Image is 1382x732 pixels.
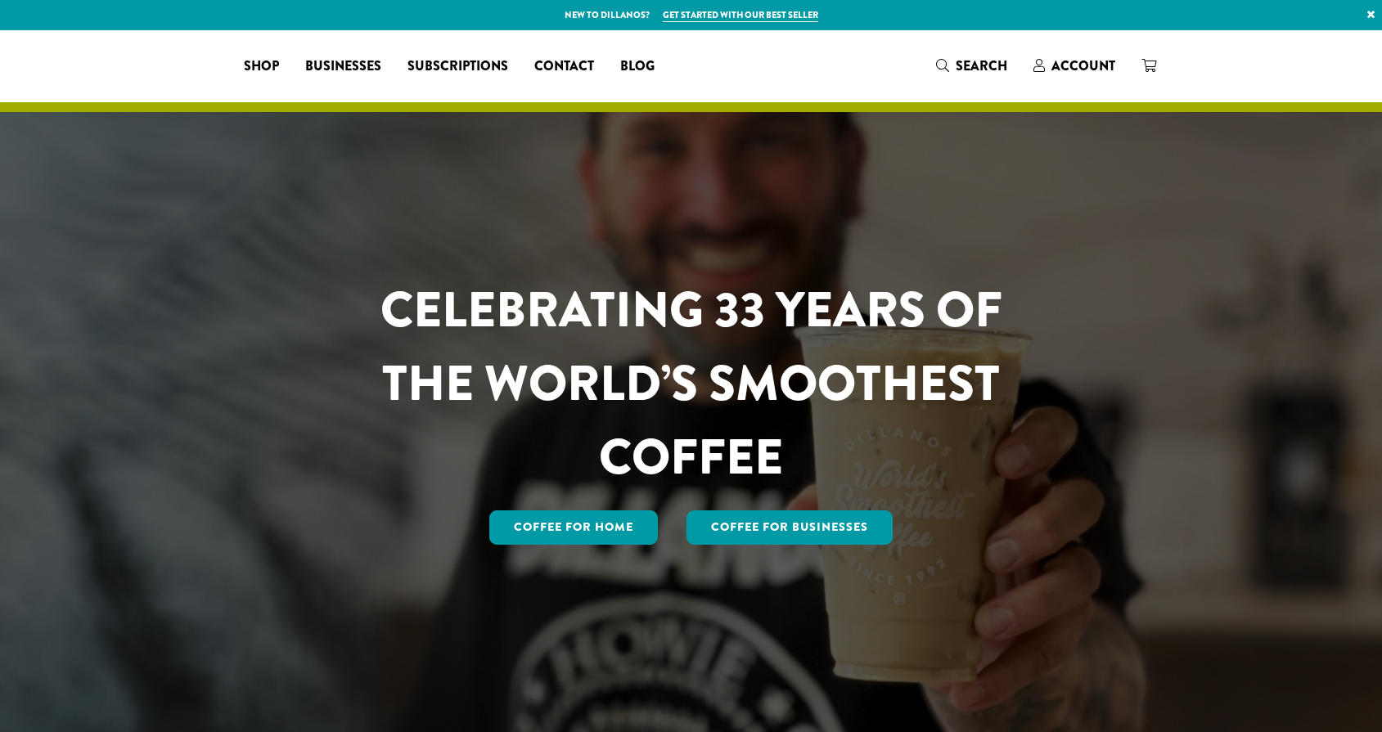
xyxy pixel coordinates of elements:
[407,56,508,77] span: Subscriptions
[923,52,1020,79] a: Search
[620,56,655,77] span: Blog
[231,53,292,79] a: Shop
[956,56,1007,75] span: Search
[244,56,279,77] span: Shop
[489,510,658,545] a: Coffee for Home
[305,56,381,77] span: Businesses
[534,56,594,77] span: Contact
[332,273,1051,494] h1: CELEBRATING 33 YEARS OF THE WORLD’S SMOOTHEST COFFEE
[686,510,893,545] a: Coffee For Businesses
[663,8,818,22] a: Get started with our best seller
[1051,56,1115,75] span: Account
